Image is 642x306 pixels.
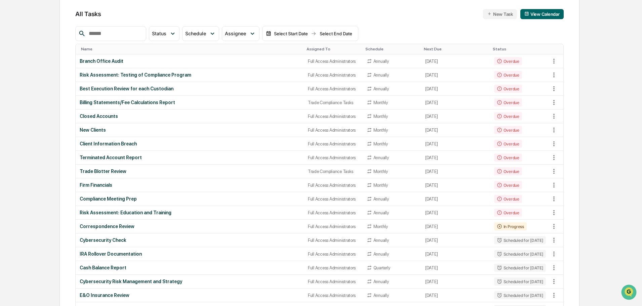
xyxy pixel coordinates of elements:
div: 🔎 [7,98,12,103]
div: Annually [373,196,389,202]
a: 🔎Data Lookup [4,95,45,107]
span: Schedule [185,31,206,36]
td: [DATE] [421,110,490,123]
img: calendar [266,31,271,36]
div: Start new chat [23,51,110,58]
div: Monthly [373,141,388,146]
div: In Progress [494,222,527,230]
button: Start new chat [114,53,122,61]
div: Full Access Administrators [308,279,359,284]
div: Toggle SortBy [550,47,563,51]
div: Full Access Administrators [308,224,359,229]
div: Full Access Administrators [308,196,359,202]
div: Toggle SortBy [424,47,487,51]
div: Trade Blotter Review [80,169,300,174]
img: 1746055101610-c473b297-6a78-478c-a979-82029cc54cd1 [7,51,19,63]
div: Annually [373,279,389,284]
div: Overdue [494,195,522,203]
div: Select Start Date [273,31,310,36]
div: Firm Financials [80,182,300,188]
button: New Task [483,9,517,19]
div: Overdue [494,154,522,162]
div: Full Access Administrators [308,252,359,257]
div: Terminated Account Report [80,155,300,160]
td: [DATE] [421,82,490,96]
a: 🖐️Preclearance [4,82,46,94]
div: Full Access Administrators [308,86,359,91]
div: Annually [373,86,389,91]
div: Trade Compliance Tasks [308,100,359,105]
span: Attestations [55,85,83,91]
span: Data Lookup [13,97,42,104]
span: Preclearance [13,85,43,91]
p: How can we help? [7,14,122,25]
div: Full Access Administrators [308,141,359,146]
div: Scheduled for [DATE] [494,291,546,299]
div: Annually [373,155,389,160]
iframe: Open customer support [620,284,639,302]
div: Monthly [373,169,388,174]
div: Trade Compliance Tasks [308,169,359,174]
td: [DATE] [421,261,490,275]
div: Quarterly [373,265,390,270]
div: Toggle SortBy [365,47,418,51]
div: Branch Office Audit [80,58,300,64]
td: [DATE] [421,165,490,178]
div: Scheduled for [DATE] [494,236,546,244]
div: Correspondence Review [80,224,300,229]
div: Overdue [494,71,522,79]
div: Full Access Administrators [308,73,359,78]
img: arrow right [311,31,316,36]
img: calendar [524,11,529,16]
div: Toggle SortBy [81,47,301,51]
span: Pylon [67,114,81,119]
div: IRA Rollover Documentation [80,251,300,257]
div: Risk Assessment: Education and Training [80,210,300,215]
td: [DATE] [421,247,490,261]
div: Toggle SortBy [493,47,547,51]
div: Overdue [494,181,522,189]
span: Assignee [225,31,246,36]
button: View Calendar [520,9,564,19]
div: Annually [373,252,389,257]
td: [DATE] [421,137,490,151]
div: Overdue [494,140,522,148]
div: Monthly [373,224,388,229]
div: Best Execution Review for each Custodian [80,86,300,91]
td: [DATE] [421,275,490,289]
div: Overdue [494,167,522,175]
div: Monthly [373,100,388,105]
div: New Clients [80,127,300,133]
div: Full Access Administrators [308,210,359,215]
div: Compliance Meeting Prep [80,196,300,202]
span: All Tasks [75,10,101,17]
div: Full Access Administrators [308,293,359,298]
a: 🗄️Attestations [46,82,86,94]
div: Overdue [494,209,522,217]
div: Full Access Administrators [308,155,359,160]
td: [DATE] [421,96,490,110]
div: Full Access Administrators [308,128,359,133]
td: [DATE] [421,220,490,233]
div: Overdue [494,112,522,120]
div: Cybersecurity Check [80,237,300,243]
div: Cybersecurity Risk Management and Strategy [80,279,300,284]
div: Toggle SortBy [307,47,360,51]
td: [DATE] [421,206,490,220]
div: Overdue [494,85,522,93]
a: Powered byPylon [47,114,81,119]
td: [DATE] [421,68,490,82]
td: [DATE] [421,151,490,165]
div: Scheduled for [DATE] [494,264,546,272]
div: Billing Statements/Fee Calculations Report [80,100,300,105]
div: 🖐️ [7,85,12,91]
div: Annually [373,293,389,298]
div: Annually [373,73,389,78]
div: Scheduled for [DATE] [494,250,546,258]
div: 🗄️ [49,85,54,91]
div: Monthly [373,114,388,119]
td: [DATE] [421,178,490,192]
div: Monthly [373,128,388,133]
